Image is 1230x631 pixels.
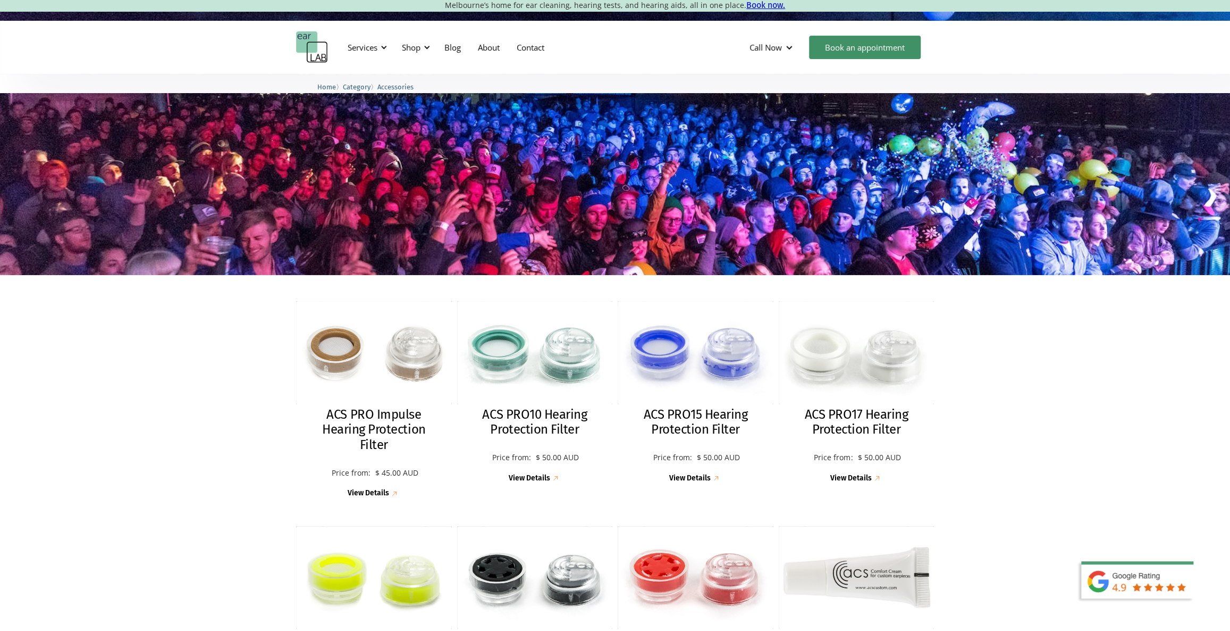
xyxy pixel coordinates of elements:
div: Call Now [749,42,782,53]
span: Category [343,83,370,91]
a: Category [343,81,370,92]
a: ACS PRO Impulse Hearing Protection FilterACS PRO Impulse Hearing Protection FilterPrice from:$ 45... [296,301,452,499]
a: ACS PRO17 Hearing Protection FilterACS PRO17 Hearing Protection FilterPrice from:$ 50.00 AUDView ... [779,301,934,484]
img: ACS PRO27 Hearing Protection Filter [618,526,773,629]
p: $ 50.00 AUD [857,453,900,462]
img: ACS PRO10 Hearing Protection Filter [457,301,613,404]
h2: ACS PRO15 Hearing Protection Filter [628,407,763,438]
a: ACS PRO15 Hearing Protection FilterACS PRO15 Hearing Protection FilterPrice from:$ 50.00 AUDView ... [618,301,773,484]
img: ACS PRO20 Hearing Protection Filter [296,526,452,629]
a: Accessories [377,81,414,92]
p: Price from: [812,453,855,462]
p: $ 50.00 AUD [536,453,579,462]
img: ACS PRO17 Hearing Protection Filter [779,301,934,404]
div: Services [348,42,377,53]
span: Accessories [377,83,414,91]
div: Services [341,31,390,63]
p: Price from: [490,453,533,462]
a: Book an appointment [809,36,921,59]
h2: ACS PRO17 Hearing Protection Filter [789,407,924,438]
div: Call Now [741,31,804,63]
div: Shop [395,31,433,63]
div: View Details [348,489,389,498]
a: About [469,32,508,63]
p: Price from: [330,469,373,478]
div: View Details [830,474,872,483]
p: $ 50.00 AUD [697,453,740,462]
a: Home [317,81,336,92]
img: ACS PRO15 Hearing Protection Filter [618,301,773,404]
div: View Details [669,474,711,483]
a: ACS PRO10 Hearing Protection FilterACS PRO10 Hearing Protection FilterPrice from:$ 50.00 AUDView ... [457,301,613,484]
a: Blog [436,32,469,63]
span: Home [317,83,336,91]
div: View Details [509,474,550,483]
li: 〉 [343,81,377,93]
div: Shop [402,42,420,53]
h2: ACS PRO Impulse Hearing Protection Filter [307,407,441,453]
h2: ACS PRO10 Hearing Protection Filter [468,407,602,438]
p: $ 45.00 AUD [375,469,418,478]
img: ACS PRO Impulse Hearing Protection Filter [296,301,452,404]
img: ACS PRO26 Hearing Protection Filter [457,526,613,629]
a: home [296,31,328,63]
a: Contact [508,32,553,63]
img: ACS Comfort Cream [779,526,934,629]
p: Price from: [651,453,694,462]
li: 〉 [317,81,343,93]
